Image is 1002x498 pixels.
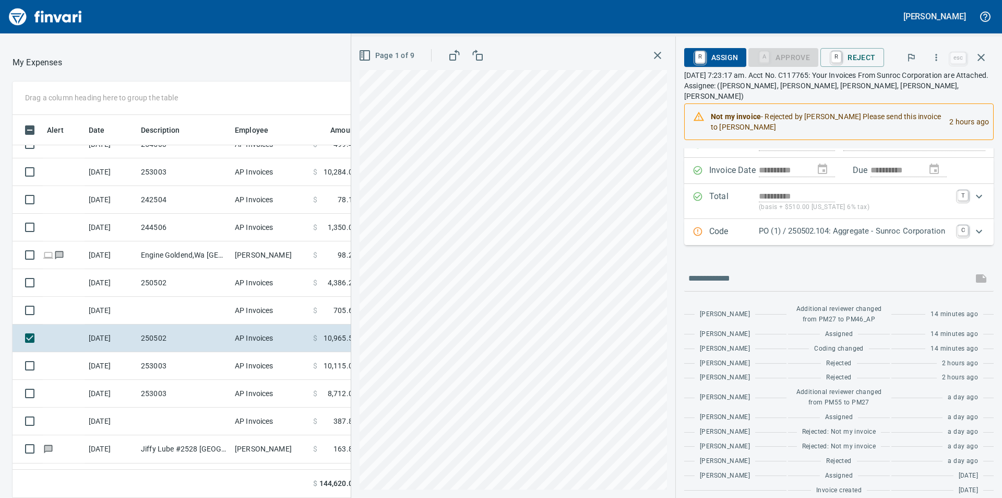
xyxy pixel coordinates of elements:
td: [DATE] [85,241,137,269]
span: 14 minutes ago [931,309,978,320]
td: 250502 [137,325,231,352]
p: Total [709,190,759,213]
span: $ [313,388,317,399]
span: Reject [829,49,875,66]
td: Jiffy Lube #2528 [GEOGRAPHIC_DATA] OR [137,435,231,463]
img: Finvari [6,4,85,29]
td: 253003 [137,352,231,380]
td: [DATE] [85,158,137,186]
td: AP Invoices [231,297,309,325]
button: RReject [820,48,884,67]
span: a day ago [948,427,978,437]
span: Additional reviewer changed from PM27 to PM46_AP [793,304,885,325]
span: 10,284.00 [324,167,357,177]
span: [PERSON_NAME] [700,442,750,452]
span: 14 minutes ago [931,344,978,354]
span: 2 hours ago [942,373,978,383]
span: [DATE] [959,471,978,481]
span: Page 1 of 9 [361,49,414,62]
span: 14 minutes ago [931,329,978,340]
button: More [925,46,948,69]
td: [DATE] [85,269,137,297]
button: Page 1 of 9 [356,46,419,65]
p: [DATE] 7:23:17 am. Acct No. C117765: Your Invoices From Sunroc Corporation are Attached. Assignee... [684,70,994,101]
span: Description [141,124,180,136]
button: RAssign [684,48,746,67]
td: AP Invoices [231,380,309,408]
span: $ [313,361,317,371]
span: [PERSON_NAME] [700,344,750,354]
td: AP Invoices [231,158,309,186]
span: Date [89,124,118,136]
div: Purchase Order Item required [748,52,818,61]
span: 8,712.00 [328,388,357,399]
span: 4,386.20 [328,277,357,288]
strong: Not my invoice [711,112,761,121]
td: Engine Goldend,Wa [GEOGRAPHIC_DATA] CO [137,241,231,269]
div: 2 hours ago [941,107,989,136]
span: [PERSON_NAME] [700,309,750,320]
span: Invoice created [816,485,862,496]
span: 144,620.02 [319,478,357,489]
td: 253003 [137,380,231,408]
span: Employee [235,124,282,136]
span: $ [313,222,317,233]
td: [DATE] [85,214,137,241]
a: R [695,51,705,63]
span: Rejected [826,456,851,467]
td: [DATE] [85,352,137,380]
span: a day ago [948,456,978,467]
span: $ [313,305,317,316]
span: 10,115.00 [324,361,357,371]
nav: breadcrumb [13,56,62,69]
span: $ [313,250,317,260]
td: AP Invoices [231,325,309,352]
td: AP Invoices [231,464,309,491]
span: Employee [235,124,268,136]
a: T [958,190,968,201]
td: AP Invoices [231,214,309,241]
span: Assigned [825,412,853,423]
span: Rejected [826,373,851,383]
span: [PERSON_NAME] [700,456,750,467]
span: [DATE] [959,485,978,496]
td: 250502 [137,464,231,491]
td: 242504 [137,186,231,214]
td: [PERSON_NAME] [231,241,309,269]
span: [PERSON_NAME] [700,392,750,403]
span: $ [313,167,317,177]
span: Online transaction [43,251,54,258]
span: Description [141,124,194,136]
td: AP Invoices [231,408,309,435]
span: Assign [693,49,738,66]
span: 2 hours ago [942,358,978,369]
span: [PERSON_NAME] [700,358,750,369]
span: [PERSON_NAME] [700,373,750,383]
td: [DATE] [85,464,137,491]
span: Has messages [43,445,54,452]
td: [DATE] [85,297,137,325]
td: [DATE] [85,186,137,214]
button: [PERSON_NAME] [901,8,969,25]
span: Assigned [825,329,853,340]
span: Amount [330,124,357,136]
span: Additional reviewer changed from PM55 to PM27 [793,387,885,408]
td: [DATE] [85,408,137,435]
p: My Expenses [13,56,62,69]
span: $ [313,478,317,489]
td: [DATE] [85,325,137,352]
span: Alert [47,124,77,136]
span: 1,350.00 [328,222,357,233]
span: Date [89,124,105,136]
span: Rejected: Not my invoice [802,427,876,437]
span: Rejected [826,358,851,369]
span: Close invoice [948,45,994,70]
span: a day ago [948,412,978,423]
span: Alert [47,124,64,136]
span: 10,965.50 [324,333,357,343]
span: $ [313,277,317,288]
span: [PERSON_NAME] [700,427,750,437]
td: AP Invoices [231,352,309,380]
span: $ [313,416,317,426]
